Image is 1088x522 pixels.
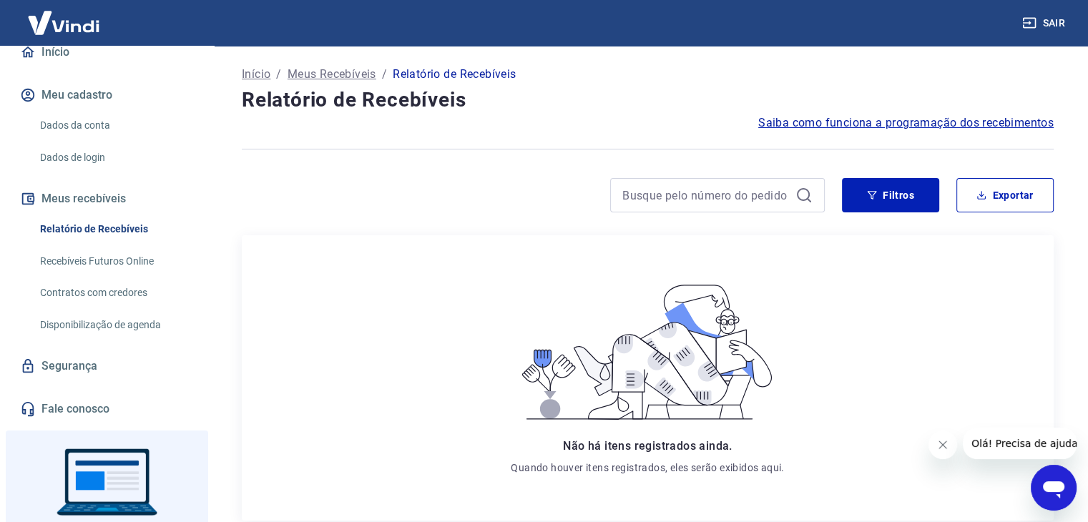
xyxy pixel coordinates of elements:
span: Não há itens registrados ainda. [563,439,732,453]
button: Sair [1019,10,1071,36]
a: Disponibilização de agenda [34,310,197,340]
a: Recebíveis Futuros Online [34,247,197,276]
iframe: Mensagem da empresa [963,428,1077,459]
a: Dados da conta [34,111,197,140]
iframe: Botão para abrir a janela de mensagens [1031,465,1077,511]
p: Relatório de Recebíveis [393,66,516,83]
button: Exportar [956,178,1054,212]
a: Contratos com credores [34,278,197,307]
p: / [382,66,387,83]
a: Relatório de Recebíveis [34,215,197,244]
a: Meus Recebíveis [288,66,376,83]
a: Dados de login [34,143,197,172]
button: Meus recebíveis [17,183,197,215]
button: Filtros [842,178,939,212]
input: Busque pelo número do pedido [622,184,790,206]
button: Meu cadastro [17,79,197,111]
p: / [276,66,281,83]
a: Início [17,36,197,68]
span: Olá! Precisa de ajuda? [9,10,120,21]
h4: Relatório de Recebíveis [242,86,1054,114]
a: Saiba como funciona a programação dos recebimentos [758,114,1054,132]
a: Segurança [17,350,197,382]
a: Fale conosco [17,393,197,425]
img: Vindi [17,1,110,44]
p: Quando houver itens registrados, eles serão exibidos aqui. [511,461,784,475]
iframe: Fechar mensagem [928,430,957,459]
a: Início [242,66,270,83]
